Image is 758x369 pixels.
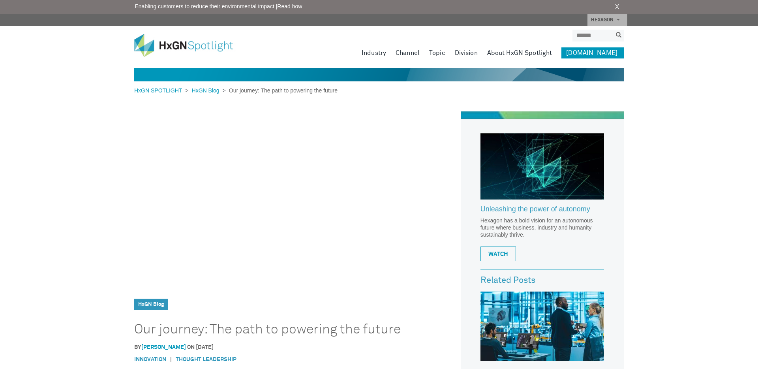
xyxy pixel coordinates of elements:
img: Hexagon_CorpVideo_Pod_RR_2.jpg [480,133,604,200]
time: [DATE] [196,345,214,350]
img: HxGN Spotlight [134,34,245,57]
a: [PERSON_NAME] [141,345,186,350]
a: HxGN SPOTLIGHT [134,87,185,94]
h1: Our journey: The path to powering the future [134,322,434,337]
a: About HxGN Spotlight [487,47,552,58]
a: Innovation [134,357,166,362]
a: [DOMAIN_NAME] [561,47,624,58]
iframe: Our journey [134,111,457,293]
a: Read how [277,3,302,9]
img: Data, collaboration and automation: What can all industries learn from manufacturing’s successes ... [480,292,604,361]
a: Industry [362,47,386,58]
a: Division [455,47,478,58]
a: X [615,2,619,12]
span: | [166,356,176,364]
div: Vidyard media player [134,111,457,293]
h3: Related Posts [480,276,604,285]
a: Unleashing the power of autonomy [480,205,604,217]
a: WATCH [480,247,516,261]
span: Enabling customers to reduce their environmental impact | [135,2,302,11]
a: Thought Leadership [176,357,236,362]
a: HxGN Blog [138,302,164,307]
span: on [187,345,214,350]
a: Topic [429,47,445,58]
span: By [134,345,187,350]
a: HEXAGON [587,14,627,26]
a: HxGN Blog [189,87,223,94]
a: Channel [396,47,420,58]
span: Our journey: The path to powering the future [226,87,338,94]
div: > > [134,87,338,95]
p: Hexagon has a bold vision for an autonomous future where business, industry and humanity sustaina... [480,217,604,238]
